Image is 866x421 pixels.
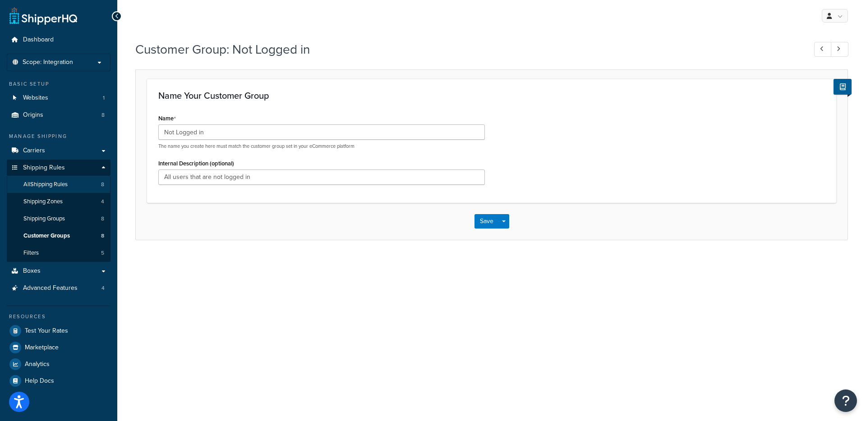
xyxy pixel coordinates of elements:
label: Name [158,115,176,122]
a: Origins8 [7,107,111,124]
a: Shipping Zones4 [7,193,111,210]
span: 1 [103,94,105,102]
h1: Customer Group: Not Logged in [135,41,797,58]
span: Dashboard [23,36,54,44]
span: 4 [101,284,105,292]
span: 8 [101,111,105,119]
a: Previous Record [814,42,832,57]
span: All Shipping Rules [23,181,68,188]
div: Resources [7,313,111,320]
p: The name you create here must match the customer group set in your eCommerce platform [158,143,485,150]
li: Customer Groups [7,228,111,244]
button: Show Help Docs [834,79,852,95]
a: Dashboard [7,32,111,48]
a: Filters5 [7,245,111,261]
a: Carriers [7,142,111,159]
li: Shipping Groups [7,210,111,227]
li: Shipping Zones [7,193,111,210]
a: AllShipping Rules8 [7,176,111,193]
button: Open Resource Center [834,389,857,412]
a: Advanced Features4 [7,280,111,297]
button: Save [474,214,499,229]
span: Customer Groups [23,232,70,240]
li: Websites [7,90,111,106]
span: Marketplace [25,344,59,352]
div: Manage Shipping [7,133,111,140]
div: Basic Setup [7,80,111,88]
span: Test Your Rates [25,327,68,335]
a: Analytics [7,356,111,372]
li: Filters [7,245,111,261]
a: Test Your Rates [7,323,111,339]
span: 4 [101,198,104,206]
span: Scope: Integration [23,59,73,66]
a: Shipping Rules [7,160,111,176]
a: Customer Groups8 [7,228,111,244]
span: Websites [23,94,48,102]
a: Next Record [831,42,848,57]
span: 5 [101,249,104,257]
span: Shipping Rules [23,164,65,172]
span: Shipping Groups [23,215,65,223]
li: Shipping Rules [7,160,111,262]
span: 8 [101,181,104,188]
li: Origins [7,107,111,124]
span: Boxes [23,267,41,275]
span: Analytics [25,361,50,368]
a: Marketplace [7,339,111,356]
a: Boxes [7,263,111,279]
a: Help Docs [7,373,111,389]
span: 8 [101,232,104,240]
span: Filters [23,249,39,257]
span: Carriers [23,147,45,155]
span: Advanced Features [23,284,78,292]
span: 8 [101,215,104,223]
span: Origins [23,111,43,119]
a: Shipping Groups8 [7,210,111,227]
label: Internal Description (optional) [158,160,234,167]
a: Websites1 [7,90,111,106]
h3: Name Your Customer Group [158,91,825,101]
span: Help Docs [25,377,54,385]
li: Advanced Features [7,280,111,297]
span: Shipping Zones [23,198,63,206]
